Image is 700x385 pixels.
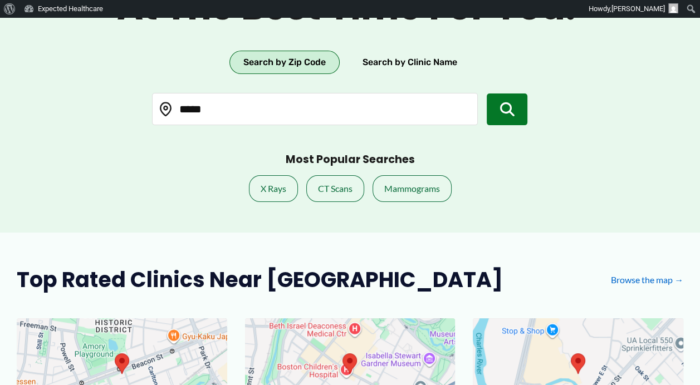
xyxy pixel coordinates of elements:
a: CT Scans [306,175,364,202]
div: Pediatric Interventional Radiology [338,349,361,378]
a: Mammograms [373,175,452,202]
a: X Rays [249,175,298,202]
img: Location pin [159,102,173,117]
button: Search by Clinic Name [349,51,471,74]
button: Search by Zip Code [229,51,340,74]
h2: Top Rated Clinics Near [GEOGRAPHIC_DATA] [17,266,503,293]
span: [PERSON_NAME] [611,4,665,13]
h3: Most Popular Searches [286,153,415,167]
a: Browse the map → [611,272,683,288]
div: HMFP Radiology Breast Imaging &#8211; 1101 Beacon St. [110,349,134,378]
div: Open MRI Of Dedham [566,349,590,378]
